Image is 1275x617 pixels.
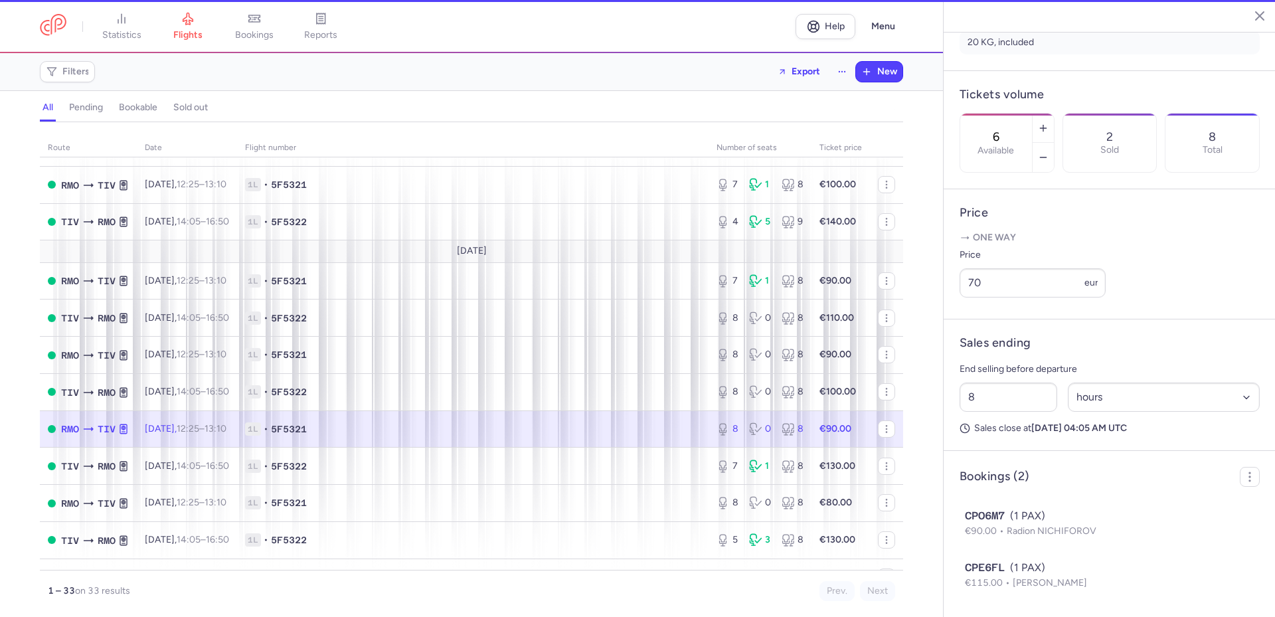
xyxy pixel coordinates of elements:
[271,311,307,325] span: 5F5322
[965,508,1005,524] span: CPO6M7
[271,422,307,436] span: 5F5321
[769,61,829,82] button: Export
[819,275,851,286] strong: €90.00
[98,178,116,193] span: TIV
[965,525,1007,537] span: €90.00
[271,348,307,361] span: 5F5321
[206,460,229,472] time: 16:50
[177,275,199,286] time: 12:25
[145,216,229,227] span: [DATE],
[245,460,261,473] span: 1L
[245,496,261,509] span: 1L
[245,385,261,398] span: 1L
[98,459,116,474] span: RMO
[749,215,771,228] div: 5
[61,274,79,288] span: RMO
[205,275,226,286] time: 13:10
[145,460,229,472] span: [DATE],
[61,385,79,400] span: TIV
[960,31,1260,54] li: 20 KG, included
[177,534,201,545] time: 14:05
[145,179,226,190] span: [DATE],
[177,460,201,472] time: 14:05
[965,508,1254,524] div: (1 PAX)
[98,422,116,436] span: TIV
[41,62,94,82] button: Filters
[177,534,229,545] span: –
[749,385,771,398] div: 0
[61,348,79,363] span: RMO
[749,422,771,436] div: 0
[205,423,226,434] time: 13:10
[62,66,90,77] span: Filters
[960,422,1260,434] p: Sales close at
[965,508,1254,539] button: CPO6M7(1 PAX)€90.00Radion NICHIFOROV
[177,386,229,397] span: –
[245,311,261,325] span: 1L
[145,312,229,323] span: [DATE],
[145,386,229,397] span: [DATE],
[98,496,116,511] span: TIV
[206,386,229,397] time: 16:50
[98,274,116,288] span: TIV
[965,560,1254,576] div: (1 PAX)
[819,423,851,434] strong: €90.00
[145,497,226,508] span: [DATE],
[48,585,75,596] strong: 1 – 33
[177,386,201,397] time: 14:05
[811,138,870,158] th: Ticket price
[206,312,229,323] time: 16:50
[61,422,79,436] span: RMO
[271,385,307,398] span: 5F5322
[977,145,1014,156] label: Available
[245,215,261,228] span: 1L
[1013,577,1087,588] span: [PERSON_NAME]
[960,469,1029,484] h4: Bookings (2)
[98,385,116,400] span: RMO
[717,385,738,398] div: 8
[717,178,738,191] div: 7
[960,231,1260,244] p: One way
[717,422,738,436] div: 8
[965,577,1013,588] span: €115.00
[61,459,79,474] span: TIV
[1209,130,1216,143] p: 8
[819,460,855,472] strong: €130.00
[717,274,738,288] div: 7
[75,585,130,596] span: on 33 results
[860,581,895,601] button: Next
[782,385,804,398] div: 8
[177,179,199,190] time: 12:25
[177,423,199,434] time: 12:25
[245,422,261,436] span: 1L
[271,274,307,288] span: 5F5321
[205,497,226,508] time: 13:10
[1031,422,1127,434] strong: [DATE] 04:05 AM UTC
[264,178,268,191] span: •
[98,215,116,229] span: RMO
[856,62,902,82] button: New
[61,533,79,548] span: TIV
[819,349,851,360] strong: €90.00
[819,312,854,323] strong: €110.00
[177,312,229,323] span: –
[960,247,1106,263] label: Price
[145,534,229,545] span: [DATE],
[61,178,79,193] span: RMO
[1084,277,1098,288] span: eur
[749,496,771,509] div: 0
[177,312,201,323] time: 14:05
[61,215,79,229] span: TIV
[206,216,229,227] time: 16:50
[264,460,268,473] span: •
[61,496,79,511] span: RMO
[717,215,738,228] div: 4
[145,349,226,360] span: [DATE],
[264,274,268,288] span: •
[717,496,738,509] div: 8
[245,348,261,361] span: 1L
[271,533,307,547] span: 5F5322
[782,178,804,191] div: 8
[819,179,856,190] strong: €100.00
[177,460,229,472] span: –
